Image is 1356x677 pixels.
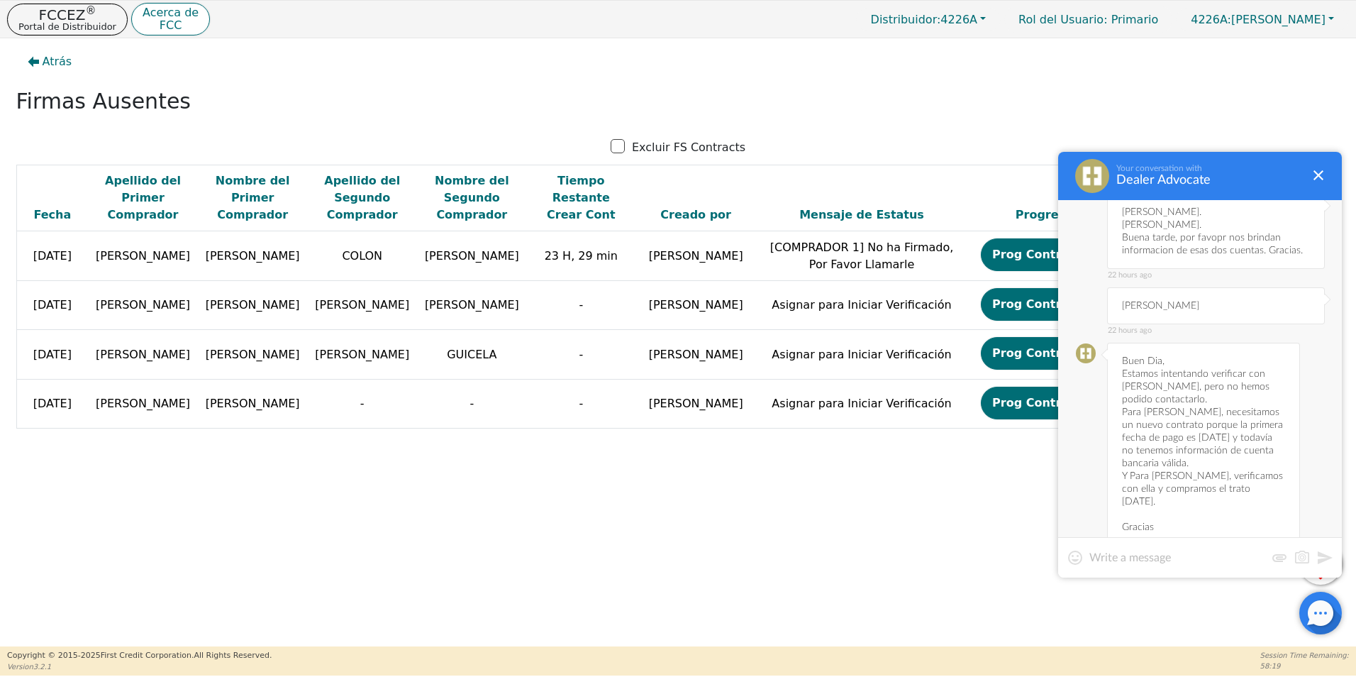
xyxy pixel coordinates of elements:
span: - [469,397,474,410]
p: Acerca de [143,7,199,18]
p: FCCEZ [18,8,116,22]
span: [PERSON_NAME] [315,348,409,361]
td: Asignar para Iniciar Verificación [756,280,967,330]
span: [PERSON_NAME] [1191,13,1326,26]
button: FCCEZ®Portal de Distribuidor [7,4,128,35]
td: - [527,330,635,380]
div: Fecha [21,207,85,224]
div: Your conversation with [1116,163,1302,173]
span: Tiempo Restante Crear Cont [547,174,616,221]
sup: ® [85,4,96,17]
td: Asignar para Iniciar Verificación [756,330,967,380]
span: All Rights Reserved. [194,651,272,660]
span: [PERSON_NAME] [206,348,300,361]
td: [PERSON_NAME] [635,231,756,281]
td: [COMPRADOR 1] No ha Firmado, Por Favor Llamarle [756,231,967,281]
div: Nombre del Segundo Comprador [421,172,523,224]
p: 58:19 [1260,661,1349,671]
span: [PERSON_NAME] [96,249,190,263]
td: [DATE] [16,379,88,429]
span: GUICELA [447,348,496,361]
button: 4226A:[PERSON_NAME] [1176,9,1349,31]
span: [PERSON_NAME] [206,249,300,263]
td: [PERSON_NAME] [635,280,756,330]
button: Prog Contrato-E [981,288,1106,321]
span: [PERSON_NAME] [96,348,190,361]
div: Dealer Advocate [1116,173,1302,187]
span: 22 hours ago [1108,271,1324,280]
td: - [527,280,635,330]
div: Creado por [639,207,752,224]
span: [PERSON_NAME] [96,298,190,312]
span: [PERSON_NAME] [425,298,519,312]
span: 4226A: [1191,13,1231,26]
span: Atrás [43,53,72,70]
td: [PERSON_NAME] [635,330,756,380]
span: [PERSON_NAME] [315,298,409,312]
span: [PERSON_NAME] [206,298,300,312]
p: Primario [1004,6,1172,33]
a: Rol del Usuario: Primario [1004,6,1172,33]
div: Nombre del Primer Comprador [201,172,304,224]
div: Apellido del Segundo Comprador [311,172,413,224]
span: Distribuidor: [871,13,941,26]
button: Prog Contrato-E [981,387,1106,419]
td: - [527,379,635,429]
p: Session Time Remaining: [1260,650,1349,661]
span: Rol del Usuario : [1018,13,1107,26]
button: Atrás [16,45,84,78]
p: Excluir FS Contracts [632,139,745,156]
button: Distribuidor:4226A [856,9,1001,31]
button: Acerca deFCC [131,3,210,36]
td: [PERSON_NAME] [635,379,756,429]
span: - [360,397,365,410]
p: FCC [143,20,199,31]
span: [PERSON_NAME] [206,397,300,410]
p: Portal de Distribuidor [18,22,116,31]
button: Prog Contrato-E [981,337,1106,370]
span: 4226A [871,13,977,26]
div: Mensaje de Estatus [760,207,963,224]
td: Asignar para Iniciar Verificación [756,379,967,429]
div: [PERSON_NAME]. [PERSON_NAME]. Buena tarde, por favopr nos brindan informacion de esas dos cuentas... [1107,194,1325,269]
td: 23 H, 29 min [527,231,635,281]
span: COLON [342,249,382,263]
div: Apellido del Primer Comprador [91,172,194,224]
td: [DATE] [16,330,88,380]
span: [PERSON_NAME] [96,397,190,410]
span: 22 hours ago [1108,326,1324,335]
div: Buen Dia, Estamos intentando verificar con [PERSON_NAME], pero no hemos podido contactarlo. Para ... [1107,343,1300,546]
p: Version 3.2.1 [7,661,272,672]
td: [DATE] [16,231,88,281]
p: Copyright © 2015- 2025 First Credit Corporation. [7,650,272,662]
div: Progreso [971,207,1118,224]
div: [PERSON_NAME] [1107,287,1325,324]
span: [PERSON_NAME] [425,249,519,263]
button: Prog Contrato-E [981,238,1106,271]
td: [DATE] [16,280,88,330]
h2: Firmas Ausentes [16,89,1340,114]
